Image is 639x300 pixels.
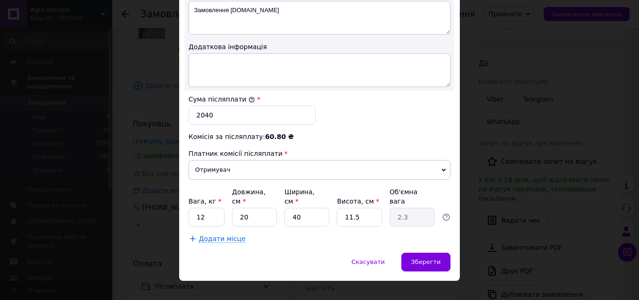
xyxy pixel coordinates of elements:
[390,187,435,206] div: Об'ємна вага
[189,132,450,141] div: Комісія за післяплату:
[189,42,450,51] div: Додаткова інформація
[189,150,283,157] span: Платник комісії післяплати
[189,160,450,180] span: Отримувач
[265,133,294,140] span: 60.80 ₴
[189,1,450,35] textarea: Замовлення [DOMAIN_NAME]
[199,235,246,243] span: Додати місце
[284,188,314,205] label: Ширина, см
[189,198,221,205] label: Вага, кг
[232,188,266,205] label: Довжина, см
[351,258,385,265] span: Скасувати
[337,198,379,205] label: Висота, см
[411,258,441,265] span: Зберегти
[189,95,255,103] label: Сума післяплати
